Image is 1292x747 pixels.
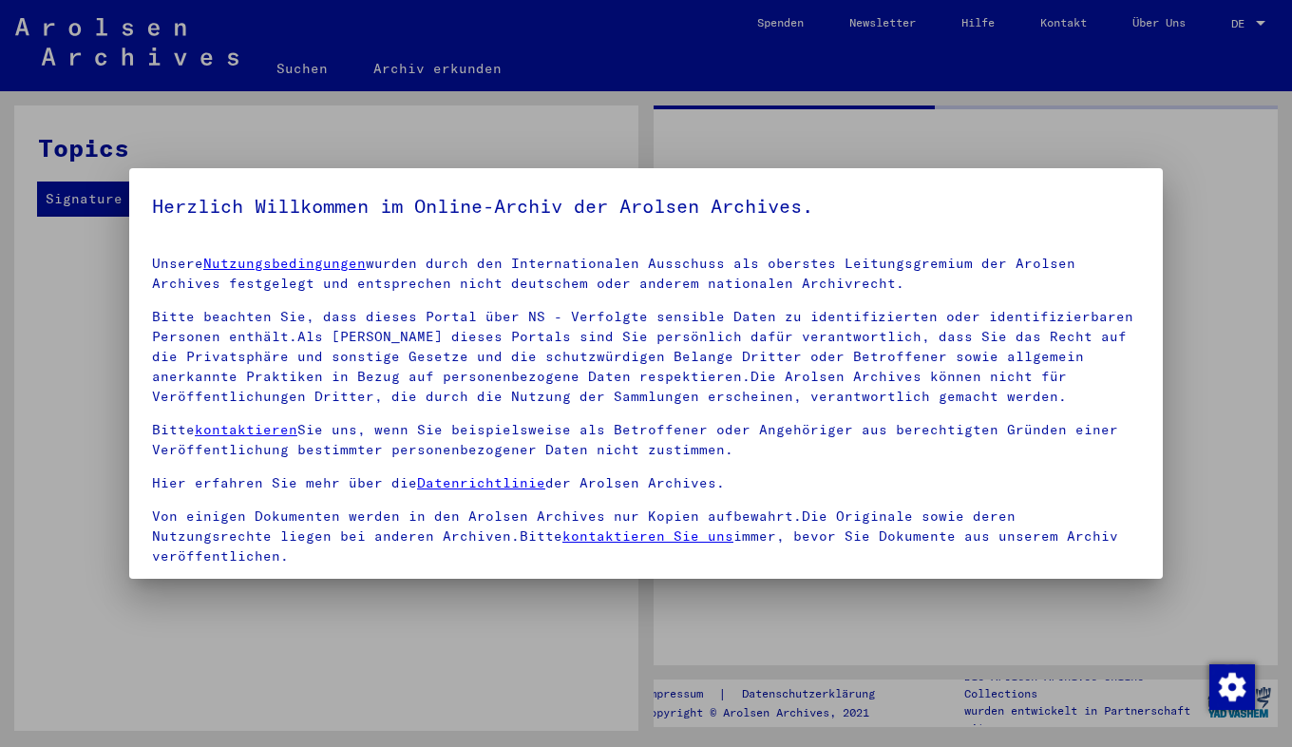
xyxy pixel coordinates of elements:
[152,473,1140,493] p: Hier erfahren Sie mehr über die der Arolsen Archives.
[152,507,1140,566] p: Von einigen Dokumenten werden in den Arolsen Archives nur Kopien aufbewahrt.Die Originale sowie d...
[152,191,1140,221] h5: Herzlich Willkommen im Online-Archiv der Arolsen Archives.
[1209,664,1255,710] img: Zustimmung ändern
[562,527,733,545] a: kontaktieren Sie uns
[203,255,366,272] a: Nutzungsbedingungen
[152,307,1140,407] p: Bitte beachten Sie, dass dieses Portal über NS - Verfolgte sensible Daten zu identifizierten oder...
[152,254,1140,294] p: Unsere wurden durch den Internationalen Ausschuss als oberstes Leitungsgremium der Arolsen Archiv...
[195,421,297,438] a: kontaktieren
[417,474,545,491] a: Datenrichtlinie
[1208,663,1254,709] div: Zustimmung ändern
[152,420,1140,460] p: Bitte Sie uns, wenn Sie beispielsweise als Betroffener oder Angehöriger aus berechtigten Gründen ...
